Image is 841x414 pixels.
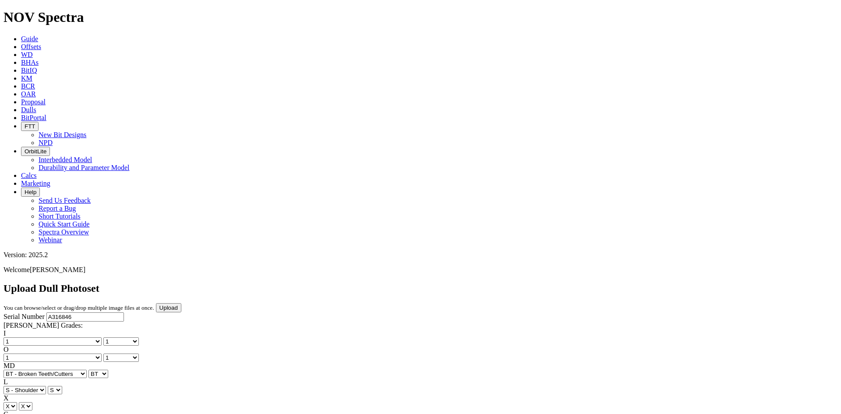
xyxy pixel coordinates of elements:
[4,362,15,369] label: MD
[39,228,89,236] a: Spectra Overview
[30,266,85,273] span: [PERSON_NAME]
[4,283,837,294] h2: Upload Dull Photoset
[21,147,50,156] button: OrbitLite
[4,378,8,386] label: L
[39,139,53,146] a: NPD
[39,164,130,171] a: Durability and Parameter Model
[21,82,35,90] a: BCR
[4,346,9,353] label: O
[156,303,181,312] input: Upload
[25,123,35,130] span: FTT
[39,156,92,163] a: Interbedded Model
[4,394,9,402] label: X
[4,266,837,274] p: Welcome
[21,51,33,58] a: WD
[4,304,154,311] small: You can browse/select or drag/drop multiple image files at once.
[4,251,837,259] div: Version: 2025.2
[21,114,46,121] a: BitPortal
[21,43,41,50] a: Offsets
[21,188,40,197] button: Help
[21,74,32,82] a: KM
[21,90,36,98] a: OAR
[21,35,38,42] a: Guide
[4,313,45,320] label: Serial Number
[25,148,46,155] span: OrbitLite
[4,322,837,329] div: [PERSON_NAME] Grades:
[21,172,37,179] a: Calcs
[21,122,39,131] button: FTT
[39,236,62,244] a: Webinar
[21,67,37,74] a: BitIQ
[21,180,50,187] a: Marketing
[4,9,837,25] h1: NOV Spectra
[21,59,39,66] a: BHAs
[4,329,6,337] label: I
[39,131,86,138] a: New Bit Designs
[25,189,36,195] span: Help
[21,98,46,106] a: Proposal
[39,212,81,220] a: Short Tutorials
[39,205,76,212] a: Report a Bug
[21,106,36,113] a: Dulls
[39,197,91,204] a: Send Us Feedback
[39,220,89,228] a: Quick Start Guide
